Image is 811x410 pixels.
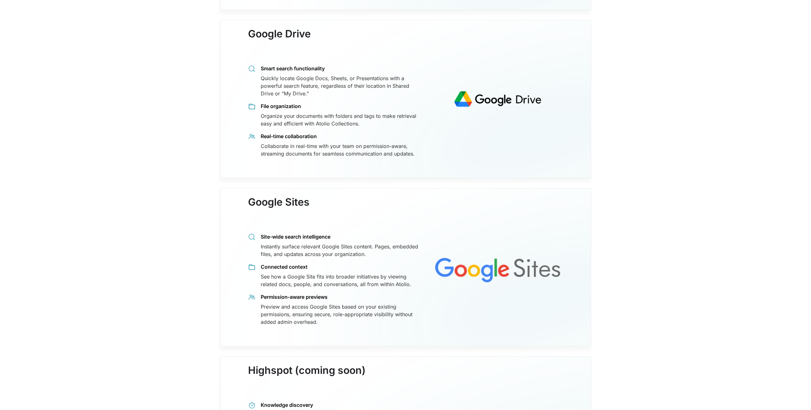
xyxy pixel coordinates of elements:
[261,263,418,270] div: Connected context
[261,74,418,97] div: Quickly locate Google Docs, Sheets, or Presentations with a powerful search feature, regardless o...
[261,133,418,140] div: Real-time collaboration
[248,364,366,389] h3: Highspot (coming soon)
[779,380,811,410] iframe: Chat Widget
[261,65,418,72] div: Smart search functionality
[248,196,310,221] h3: Google Sites
[261,293,418,300] div: Permission-aware previews
[261,142,418,157] div: Collaborate in real-time with your team on permission-aware, streaming documents for seamless com...
[248,28,311,53] h3: Google Drive
[261,303,418,326] div: Preview and access Google Sites based on your existing permissions, ensuring secure, role-appropr...
[261,401,418,408] div: Knowledge discovery
[261,103,418,110] div: File organization
[427,245,569,290] img: logo
[261,273,418,288] div: See how a Google Site fits into broader initiatives by viewing related docs, people, and conversa...
[261,233,418,240] div: Site-wide search intelligence
[427,42,569,157] img: logo
[261,112,418,127] div: Organize your documents with folders and tags to make retrieval easy and efficient with Atolio Co...
[261,243,418,258] div: Instantly surface relevant Google Sites content. Pages, embedded files, and updates across your o...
